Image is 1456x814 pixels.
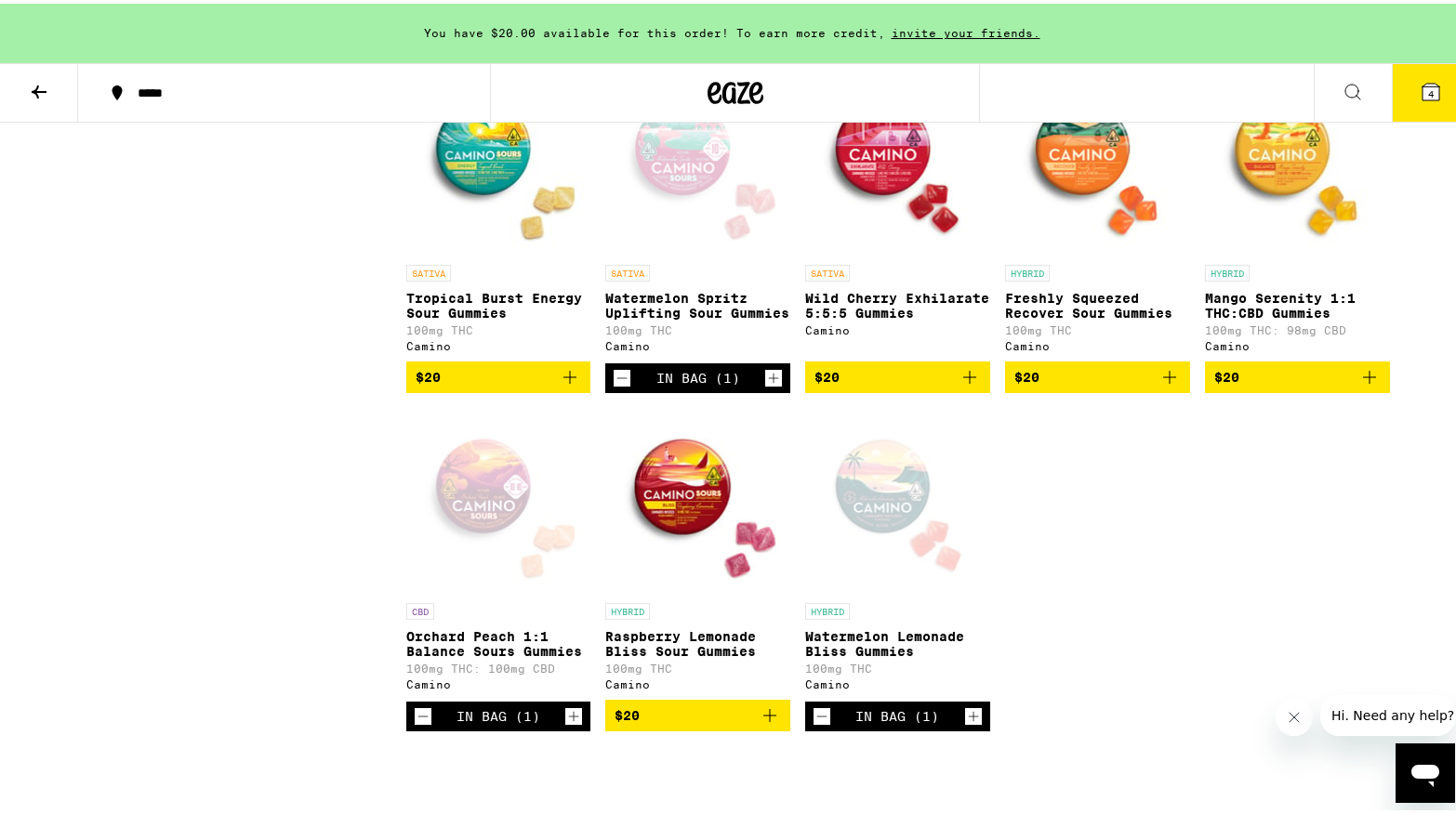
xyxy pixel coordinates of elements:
a: Open page for Mango Serenity 1:1 THC:CBD Gummies from Camino [1205,66,1390,358]
div: Camino [605,675,790,687]
a: Open page for Watermelon Lemonade Bliss Gummies from Camino [805,404,990,698]
img: Camino - Wild Cherry Exhilarate 5:5:5 Gummies [805,66,990,252]
iframe: Close message [1276,695,1313,732]
div: Camino [805,321,990,333]
button: Increment [764,365,783,384]
a: Open page for Watermelon Spritz Uplifting Sour Gummies from Camino [605,66,790,360]
p: 100mg THC [406,321,591,333]
p: Orchard Peach 1:1 Balance Sours Gummies [406,625,591,655]
div: Camino [406,336,591,348]
button: Increment [964,703,983,722]
img: Camino - Tropical Burst Energy Sour Gummies [406,66,591,252]
iframe: Button to launch messaging window [1396,740,1455,799]
p: HYBRID [605,599,650,616]
p: 100mg THC [605,321,790,333]
button: Add to bag [406,358,591,389]
div: Camino [1005,336,1190,348]
p: SATIVA [605,261,650,278]
button: Add to bag [1005,358,1190,389]
div: Camino [1205,336,1390,348]
span: invite your friends. [885,23,1047,35]
a: Open page for Raspberry Lemonade Bliss Sour Gummies from Camino [605,404,790,696]
button: Decrement [813,703,831,722]
img: Camino - Freshly Squeezed Recover Sour Gummies [1005,66,1190,252]
p: Wild Cherry Exhilarate 5:5:5 Gummies [805,287,990,317]
div: In Bag (1) [656,367,740,382]
button: Increment [564,703,583,722]
div: In Bag (1) [855,705,939,720]
span: $20 [615,704,640,719]
p: 100mg THC: 100mg CBD [406,659,591,671]
p: CBD [406,599,434,616]
p: Tropical Burst Energy Sour Gummies [406,287,591,317]
span: $20 [1014,366,1039,381]
p: 100mg THC [1005,321,1190,333]
a: Open page for Freshly Squeezed Recover Sour Gummies from Camino [1005,66,1190,358]
span: 4 [1428,85,1434,96]
p: 100mg THC [805,659,990,671]
button: Add to bag [1205,358,1390,389]
p: Freshly Squeezed Recover Sour Gummies [1005,287,1190,317]
button: Add to bag [605,696,790,728]
p: 100mg THC [605,659,790,671]
span: $20 [814,366,840,381]
div: In Bag (1) [457,705,540,720]
span: $20 [416,366,441,381]
div: Camino [805,675,990,687]
p: HYBRID [805,599,850,616]
p: 100mg THC: 98mg CBD [1205,321,1390,333]
div: Camino [406,675,591,687]
p: SATIVA [805,261,850,278]
p: HYBRID [1005,261,1050,278]
img: Camino - Mango Serenity 1:1 THC:CBD Gummies [1205,66,1390,252]
p: Watermelon Lemonade Bliss Gummies [805,625,990,655]
p: Mango Serenity 1:1 THC:CBD Gummies [1205,287,1390,317]
iframe: Message from company [1320,691,1455,732]
a: Open page for Tropical Burst Energy Sour Gummies from Camino [406,66,591,358]
button: Decrement [613,365,631,384]
button: Add to bag [805,358,990,389]
span: You have $20.00 available for this order! To earn more credit, [424,23,885,35]
a: Open page for Wild Cherry Exhilarate 5:5:5 Gummies from Camino [805,66,990,358]
p: SATIVA [406,261,451,278]
button: Decrement [414,703,432,722]
p: Raspberry Lemonade Bliss Sour Gummies [605,625,790,655]
div: Camino [605,336,790,348]
span: $20 [1214,366,1239,381]
p: Watermelon Spritz Uplifting Sour Gummies [605,287,790,317]
img: Camino - Raspberry Lemonade Bliss Sour Gummies [605,404,790,590]
p: HYBRID [1205,261,1250,278]
a: Open page for Orchard Peach 1:1 Balance Sours Gummies from Camino [406,404,591,698]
